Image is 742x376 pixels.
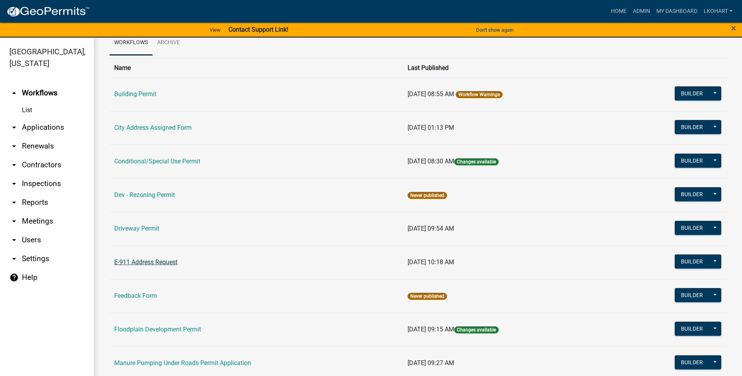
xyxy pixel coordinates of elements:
i: arrow_drop_down [9,160,19,170]
th: Last Published [403,58,613,77]
a: City Address Assigned Form [114,124,192,131]
a: Home [608,4,630,19]
span: [DATE] 09:54 AM [408,225,454,232]
a: Driveway Permit [114,225,159,232]
a: Conditional/Special Use Permit [114,158,200,165]
a: E-911 Address Request [114,258,178,266]
span: Changes available [454,158,499,165]
a: My Dashboard [653,4,701,19]
span: [DATE] 08:30 AM [408,158,454,165]
button: Builder [675,86,709,100]
i: arrow_drop_up [9,88,19,98]
a: View [207,23,224,36]
i: arrow_drop_down [9,217,19,226]
a: Workflows [110,30,153,56]
button: Builder [675,355,709,369]
i: arrow_drop_down [9,198,19,207]
span: [DATE] 09:27 AM [408,359,454,367]
a: Manure Pumping Under Roads Permit Application [114,359,251,367]
i: arrow_drop_down [9,123,19,132]
button: Builder [675,288,709,302]
span: × [731,23,736,34]
a: Dev - Rezoning Permit [114,191,175,199]
button: Builder [675,154,709,168]
button: Builder [675,120,709,134]
span: Never published [408,192,447,199]
a: Building Permit [114,90,156,98]
button: Builder [675,254,709,269]
span: [DATE] 09:15 AM [408,326,454,333]
button: Don't show again [473,23,517,36]
a: Floodplain Development Permit [114,326,201,333]
a: Archive [153,30,185,56]
i: arrow_drop_down [9,254,19,263]
i: arrow_drop_down [9,235,19,245]
a: Feedback Form [114,292,157,299]
strong: Contact Support Link! [228,26,288,33]
button: Builder [675,187,709,201]
a: Admin [630,4,653,19]
i: help [9,273,19,282]
th: Name [110,58,403,77]
button: Close [731,23,736,33]
button: Builder [675,221,709,235]
span: Changes available [454,326,499,333]
span: Never published [408,293,447,300]
span: [DATE] 01:13 PM [408,124,454,131]
i: arrow_drop_down [9,179,19,188]
a: lkohart [701,4,736,19]
span: [DATE] 08:55 AM [408,90,454,98]
a: Workflow Warnings [458,92,500,97]
button: Builder [675,322,709,336]
span: [DATE] 10:18 AM [408,258,454,266]
i: arrow_drop_down [9,141,19,151]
